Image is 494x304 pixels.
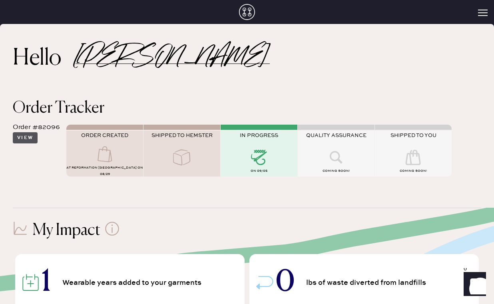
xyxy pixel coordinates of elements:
[76,54,270,64] h2: [PERSON_NAME]
[81,132,128,139] span: ORDER CREATED
[276,269,295,297] span: 0
[251,169,267,173] span: on 09/05
[151,132,213,139] span: SHIPPED TO HEMSTER
[13,132,38,143] button: View
[62,279,204,286] span: Wearable years added to your garments
[240,132,278,139] span: IN PROGRESS
[32,221,100,240] h1: My Impact
[306,279,428,286] span: lbs of waste diverted from landfills
[323,169,350,173] span: COMING SOON!
[13,49,76,68] h2: Hello
[390,132,436,139] span: SHIPPED TO YOU
[400,169,427,173] span: COMING SOON!
[42,269,51,297] span: 1
[13,123,60,132] div: Order #82096
[478,10,488,17] button: Open Menu
[13,100,104,116] span: Order Tracker
[456,268,490,302] iframe: Front Chat
[66,166,143,176] span: AT Reformation [GEOGRAPHIC_DATA] on 08/29
[306,132,367,139] span: QUALITY ASSURANCE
